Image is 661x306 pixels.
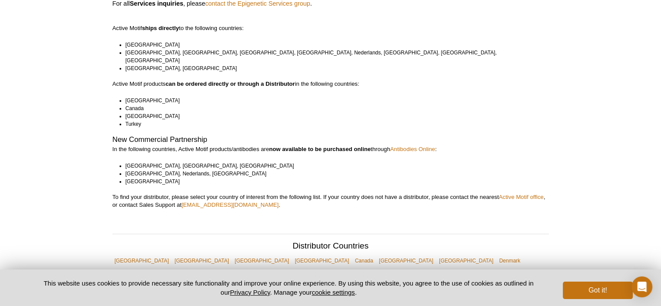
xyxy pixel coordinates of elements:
[173,267,231,279] a: [GEOGRAPHIC_DATA]
[563,282,632,299] button: Got it!
[233,255,291,267] a: [GEOGRAPHIC_DATA]
[113,136,549,144] h2: New Commercial Partnership
[497,255,522,267] a: Denmark
[126,104,541,112] li: Canada
[377,255,435,267] a: [GEOGRAPHIC_DATA]
[312,289,355,296] button: cookie settings
[173,255,231,267] a: [GEOGRAPHIC_DATA]
[113,193,549,209] p: To find your distributor, please select your country of interest from the following list. If your...
[29,279,549,297] p: This website uses cookies to provide necessary site functionality and improve your online experie...
[142,25,179,31] strong: ships directly
[230,289,270,296] a: Privacy Policy
[126,49,541,64] li: [GEOGRAPHIC_DATA], [GEOGRAPHIC_DATA], [GEOGRAPHIC_DATA], [GEOGRAPHIC_DATA], Nederlands, [GEOGRAPH...
[126,170,541,178] li: [GEOGRAPHIC_DATA], Nederlands, [GEOGRAPHIC_DATA]
[126,97,541,104] li: [GEOGRAPHIC_DATA]
[113,255,171,267] a: [GEOGRAPHIC_DATA]
[341,267,400,279] a: [GEOGRAPHIC_DATA]
[390,146,435,152] a: Antibodies Online
[113,267,171,279] a: [GEOGRAPHIC_DATA]
[113,80,549,88] p: Active Motif products in the following countries:
[631,276,652,297] div: Open Intercom Messenger
[113,145,549,153] p: In the following countries, Active Motif products/antibodies are through :
[233,267,291,279] a: [GEOGRAPHIC_DATA]
[126,41,541,49] li: [GEOGRAPHIC_DATA]
[292,255,351,267] a: [GEOGRAPHIC_DATA]
[401,267,460,279] a: [GEOGRAPHIC_DATA]
[437,255,495,267] a: [GEOGRAPHIC_DATA]
[126,178,541,185] li: [GEOGRAPHIC_DATA]
[182,202,279,208] a: [EMAIL_ADDRESS][DOMAIN_NAME]
[166,81,295,87] strong: can be ordered directly or through a Distributor
[126,112,541,120] li: [GEOGRAPHIC_DATA]
[292,267,339,279] a: Hong Kong S.A.R.
[126,120,541,128] li: Turkey
[126,64,541,72] li: [GEOGRAPHIC_DATA], [GEOGRAPHIC_DATA]
[126,162,541,170] li: [GEOGRAPHIC_DATA], [GEOGRAPHIC_DATA], [GEOGRAPHIC_DATA]
[113,242,549,252] h2: Distributor Countries
[113,9,549,32] p: Active Motif to the following countries:
[353,255,375,267] a: Canada
[269,146,371,152] strong: now available to be purchased online
[499,194,544,200] a: Active Motif office
[521,267,538,279] a: Israel
[461,267,520,279] a: [GEOGRAPHIC_DATA]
